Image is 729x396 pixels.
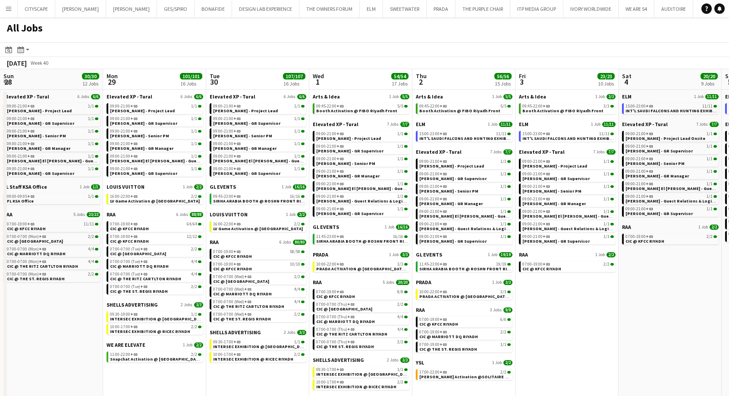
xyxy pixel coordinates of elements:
[3,184,100,190] a: FL Staff KSA Office1 Job1/1
[213,129,241,133] span: 09:00-21:00
[440,158,447,164] span: +03
[316,131,408,141] a: 09:00-21:00+031/1[PERSON_NAME] - Project Lead
[440,103,447,109] span: +03
[696,122,708,127] span: 7 Jobs
[522,171,614,181] a: 09:00-21:00+031/1[PERSON_NAME] - GR Supervisor
[7,117,35,121] span: 09:00-21:00
[210,184,306,211] div: GL EVENTS1 Job16/1609:45-23:00+0316/16SIRHA ARABIA BOOTH @ ROSHN FRONT RIYADH
[602,122,616,127] span: 11/11
[213,158,345,164] span: Serina El Kaissi - Guest Relations Manager
[130,103,138,109] span: +03
[294,154,300,158] span: 1/1
[110,128,201,138] a: 09:00-21:00+031/1[PERSON_NAME] - Senior PM
[519,149,616,251] div: Elevated XP - Tural7 Jobs7/709:00-21:00+031/1[PERSON_NAME] - Project Lead09:00-21:00+031/1[PERSON...
[419,188,478,194] span: Diana Fazlitdinova - Senior PM
[233,116,241,121] span: +03
[707,169,713,174] span: 1/1
[110,108,175,114] span: Aysel Ahmadova - Project Lead
[503,149,512,155] span: 7/7
[110,154,138,158] span: 09:00-21:00
[419,158,511,168] a: 09:00-21:00+031/1[PERSON_NAME] - Project Lead
[440,184,447,189] span: +03
[519,149,616,155] a: Elevated XP - Tural7 Jobs7/7
[606,149,616,155] span: 7/7
[110,166,201,176] a: 09:00-21:00+031/1[PERSON_NAME] - GR Supervisor
[543,171,550,177] span: +03
[110,193,201,203] a: 16:00-22:00+032/2LV Game Activation @ [GEOGRAPHIC_DATA]
[78,94,89,99] span: 6 Jobs
[336,181,344,187] span: +03
[499,122,512,127] span: 11/11
[213,108,278,114] span: Aysel Ahmadova - Project Lead
[91,94,100,99] span: 6/6
[593,149,605,155] span: 7 Jobs
[313,93,340,100] span: Arts & Idea
[625,181,717,191] a: 09:00-21:00+031/1[PERSON_NAME] El [PERSON_NAME] - Guest Relations Manager
[603,172,610,176] span: 1/1
[7,133,66,139] span: Diana Fazlitdinova - Senior PM
[492,94,502,99] span: 1 Job
[130,141,138,146] span: +03
[7,142,35,146] span: 09:00-21:00
[107,93,203,100] a: Elevated XP - Tural6 Jobs6/6
[284,94,295,99] span: 6 Jobs
[707,132,713,136] span: 1/1
[419,163,484,169] span: Aysel Ahmadova - Project Lead
[27,153,35,159] span: +03
[88,129,94,133] span: 1/1
[400,94,409,99] span: 5/5
[316,186,448,191] span: Serina El Kaissi - Guest Relations Manager
[3,93,100,184] div: Elevated XP - Tural6 Jobs6/609:00-21:00+031/1[PERSON_NAME] - Project Lead09:00-21:00+031/1[PERSON...
[299,0,360,17] button: THE OWNERS FORUM
[419,108,500,114] span: Booth Activation @ FIBO Riyadh Front
[194,94,203,99] span: 6/6
[416,121,512,149] div: ELM1 Job11/1115:00-23:00+0311/11INT'L SAUDI FALCONS AND HUNTING EXHIBITION '25 @ [GEOGRAPHIC_DATA...
[213,116,305,126] a: 09:00-21:00+031/1[PERSON_NAME] - GR Supervisor
[213,146,277,151] span: Giuseppe Fontani - GR Manager
[233,141,241,146] span: +03
[7,120,74,126] span: Basim Aqil - GR Supervisor
[625,157,653,161] span: 09:00-21:00
[702,104,713,108] span: 11/11
[316,168,408,178] a: 09:00-21:00+031/1[PERSON_NAME] - GR Manager
[710,122,719,127] span: 7/7
[110,133,169,139] span: Diana Fazlitdinova - Senior PM
[416,149,512,155] a: Elevated XP - Tural7 Jobs7/7
[625,169,653,174] span: 09:00-21:00
[232,0,299,17] button: DESIGN LAB EXPERIENCE
[88,117,94,121] span: 1/1
[213,128,305,138] a: 09:00-21:00+031/1[PERSON_NAME] - Senior PM
[233,103,241,109] span: +03
[543,158,550,164] span: +03
[416,121,425,127] span: ELM
[419,136,622,141] span: INT'L SAUDI FALCONS AND HUNTING EXHIBITION '25 @ MALHAM - RIYADH
[191,142,197,146] span: 1/1
[27,116,35,121] span: +03
[313,93,409,121] div: Arts & Idea1 Job5/509:45-22:00+035/5Booth Activation @ FIBO Riyadh Front
[3,184,47,190] span: FL Staff KSA Office
[625,143,717,153] a: 09:00-21:00+031/1[PERSON_NAME] - GR Supervisor
[282,184,291,190] span: 1 Job
[519,93,546,100] span: Arts & Idea
[157,0,195,17] button: GES/SPIRO
[7,171,74,176] span: Youssef Khiari - GR Supervisor
[625,136,705,141] span: Aysel Ahmadova - Project Lead Onsite
[622,93,719,100] a: ELM1 Job11/11
[313,121,409,127] a: Elevated XP - Tural7 Jobs7/7
[625,104,653,108] span: 15:00-23:00
[606,94,616,99] span: 3/3
[213,117,241,121] span: 09:00-21:00
[107,184,203,190] a: LOUIS VUITTON1 Job2/2
[397,132,403,136] span: 1/1
[110,171,177,176] span: Youssef Khiari - GR Supervisor
[130,128,138,134] span: +03
[543,103,550,109] span: +03
[707,157,713,161] span: 1/1
[490,149,502,155] span: 7 Jobs
[110,104,138,108] span: 09:00-21:00
[625,156,717,166] a: 09:00-21:00+031/1[PERSON_NAME] - Senior PM
[419,159,447,164] span: 09:00-21:00
[88,104,94,108] span: 1/1
[27,103,35,109] span: +03
[400,122,409,127] span: 7/7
